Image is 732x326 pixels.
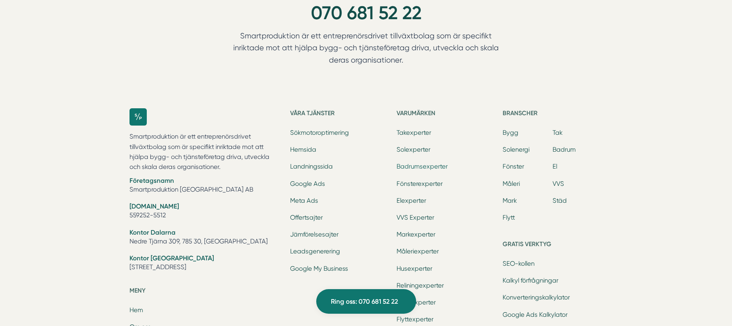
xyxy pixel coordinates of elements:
[311,2,422,24] a: 070 681 52 22
[397,248,439,255] a: Måleriexperter
[129,254,281,273] li: [STREET_ADDRESS]
[129,132,281,172] p: Smartproduktion är ett entreprenörsdrivet tillväxtbolag som är specifikt inriktade mot att hjälpa...
[397,163,448,170] a: Badrumsexperter
[290,163,333,170] a: Landningssida
[397,231,435,238] a: Markexperter
[290,197,318,204] a: Meta Ads
[503,277,558,284] a: Kalkyl förfrågningar
[290,248,340,255] a: Leadsgenerering
[503,180,520,187] a: Måleri
[397,129,431,136] a: Takexperter
[553,129,563,136] a: Tak
[397,214,434,221] a: VVS Experter
[397,299,436,306] a: Städexperter
[316,289,416,314] a: Ring oss: 070 681 52 22
[397,316,433,323] a: Flyttexperter
[553,197,567,204] a: Städ
[331,296,398,307] span: Ring oss: 070 681 52 22
[129,306,143,314] a: Hem
[397,180,443,187] a: Fönsterexperter
[503,163,524,170] a: Fönster
[290,214,323,221] a: Offertsajter
[219,30,514,70] p: Smartproduktion är ett entreprenörsdrivet tillväxtbolag som är specifikt inriktade mot att hjälpa...
[129,176,281,196] li: Smartproduktion [GEOGRAPHIC_DATA] AB
[290,108,390,121] h5: Våra tjänster
[129,254,214,262] strong: Kontor [GEOGRAPHIC_DATA]
[397,108,496,121] h5: Varumärken
[503,197,517,204] a: Mark
[503,108,603,121] h5: Branscher
[129,286,281,298] h5: Meny
[129,202,281,222] li: 559252-5512
[503,294,570,301] a: Konverteringskalkylator
[397,265,432,272] a: Husexperter
[129,202,179,210] strong: [DOMAIN_NAME]
[290,146,316,153] a: Hemsida
[553,180,564,187] a: VVS
[503,214,515,221] a: Flytt
[129,177,174,184] strong: Företagsnamn
[503,260,534,267] a: SEO-kollen
[290,129,349,136] a: Sökmotoroptimering
[397,282,444,289] a: Reliningexperter
[290,180,325,187] a: Google Ads
[397,197,426,204] a: Elexperter
[553,163,557,170] a: El
[503,129,518,136] a: Bygg
[290,231,339,238] a: Jämförelsesajter
[397,146,430,153] a: Solexperter
[503,146,529,153] a: Solenergi
[290,265,348,272] a: Google My Business
[129,228,176,236] strong: Kontor Dalarna
[553,146,576,153] a: Badrum
[503,311,568,318] a: Google Ads Kalkylator
[503,239,603,252] h5: Gratis verktyg
[129,228,281,248] li: Nedre Tjärna 309, 785 30, [GEOGRAPHIC_DATA]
